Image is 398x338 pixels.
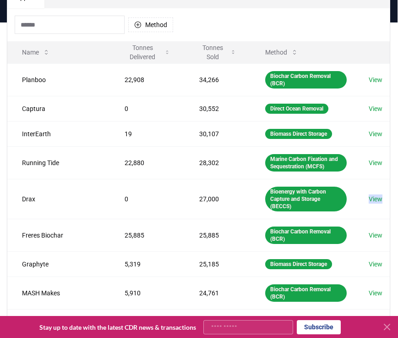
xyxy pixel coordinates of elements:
[185,179,251,219] td: 27,000
[369,75,382,84] a: View
[128,17,173,32] button: Method
[110,219,185,251] td: 25,885
[185,96,251,121] td: 30,552
[7,121,110,146] td: InterEarth
[258,43,305,61] button: Method
[110,251,185,277] td: 5,319
[7,219,110,251] td: Freres Biochar
[110,277,185,309] td: 5,910
[369,158,382,167] a: View
[265,71,347,89] div: Biochar Carbon Removal (BCR)
[185,277,251,309] td: 24,761
[110,121,185,146] td: 19
[185,251,251,277] td: 25,185
[110,146,185,179] td: 22,880
[117,43,177,61] button: Tonnes Delivered
[7,96,110,121] td: Captura
[185,63,251,96] td: 34,266
[265,154,347,172] div: Marine Carbon Fixation and Sequestration (MCFS)
[369,194,382,204] a: View
[7,146,110,179] td: Running Tide
[369,129,382,139] a: View
[7,251,110,277] td: Graphyte
[110,96,185,121] td: 0
[265,129,332,139] div: Biomass Direct Storage
[265,187,347,211] div: Bioenergy with Carbon Capture and Storage (BECCS)
[369,288,382,298] a: View
[15,43,57,61] button: Name
[369,104,382,113] a: View
[7,277,110,309] td: MASH Makes
[265,227,347,244] div: Biochar Carbon Removal (BCR)
[185,309,251,334] td: 21,891
[265,284,347,302] div: Biochar Carbon Removal (BCR)
[110,179,185,219] td: 0
[185,219,251,251] td: 25,885
[7,63,110,96] td: Planboo
[192,43,244,61] button: Tonnes Sold
[185,121,251,146] td: 30,107
[7,309,110,334] td: Alt Carbon
[185,146,251,179] td: 28,302
[265,259,332,269] div: Biomass Direct Storage
[369,260,382,269] a: View
[265,104,328,114] div: Direct Ocean Removal
[110,63,185,96] td: 22,908
[110,309,185,334] td: 0
[369,231,382,240] a: View
[7,179,110,219] td: Drax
